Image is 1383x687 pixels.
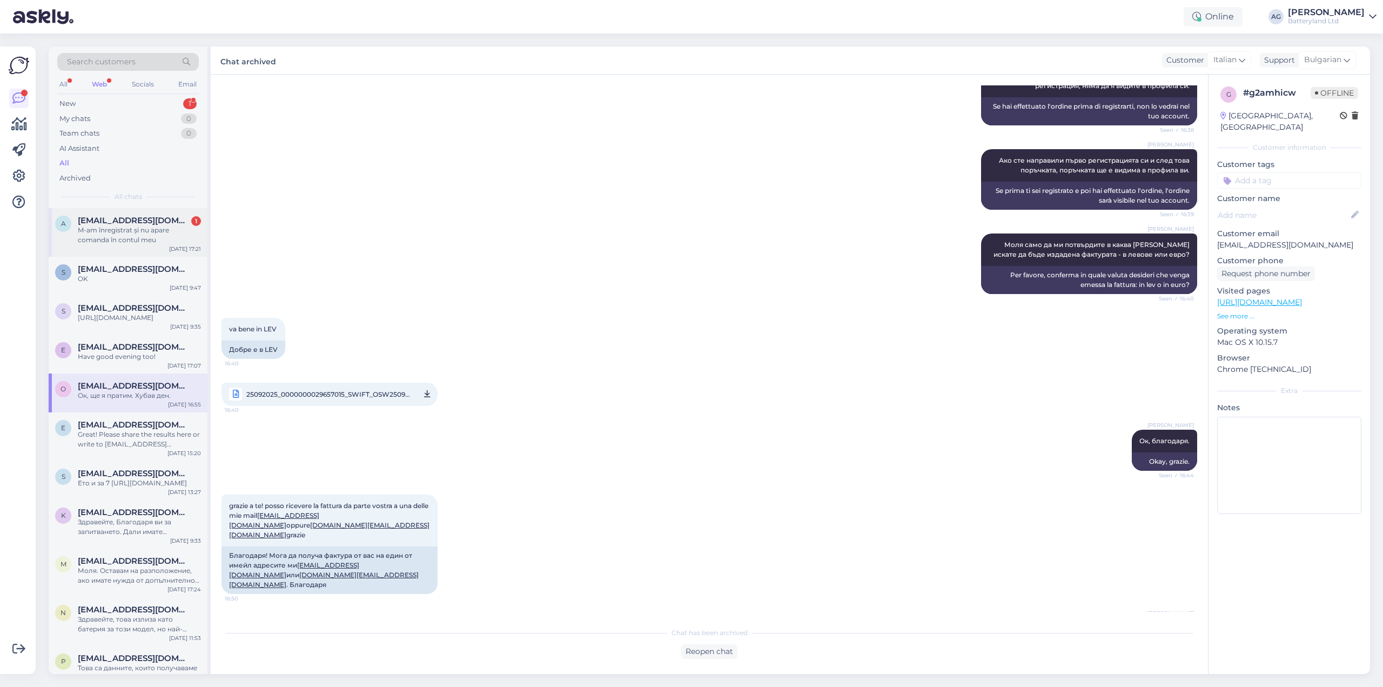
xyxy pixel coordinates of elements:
p: See more ... [1217,311,1361,321]
img: Askly Logo [9,55,29,76]
div: Това са данните, които получаваме от Спиди за цените. [78,663,201,683]
span: Italian [1213,54,1237,66]
div: Web [90,77,109,91]
div: 0 [181,128,197,139]
span: Seen ✓ 16:39 [1153,210,1194,218]
div: Batteryland Ltd [1288,17,1365,25]
p: Operating system [1217,325,1361,337]
span: shop@sonar-bg.com [78,264,190,274]
span: Kellerjeremy9@gmail.com [78,508,190,517]
div: Per favore, conferma in quale valuta desideri che venga emessa la fattura: in lev o in euro? [981,266,1197,294]
div: Email [176,77,199,91]
div: [URL][DOMAIN_NAME] [78,313,201,323]
p: Browser [1217,352,1361,364]
span: va bene in LEV [229,325,277,333]
span: p [61,657,66,665]
p: Customer phone [1217,255,1361,266]
div: M-am înregistrat și nu apare comanda în contul meu [78,225,201,245]
p: Customer email [1217,228,1361,239]
a: [DOMAIN_NAME][EMAIL_ADDRESS][DOMAIN_NAME] [229,571,419,589]
span: 25092025_0000000029657015_SWIFT_OSW2509250002027.pdf [246,388,412,401]
div: [DATE] 17:07 [167,362,201,370]
span: O [61,385,66,393]
div: 0 [181,114,197,124]
span: Seen ✓ 16:44 [1153,471,1194,479]
span: e [61,424,65,432]
div: OK [78,274,201,284]
div: Socials [130,77,156,91]
div: 1 [183,98,197,109]
span: naydenovasparuh@gmail.com [78,605,190,615]
span: slavvii1984@abv.bg [78,469,190,478]
div: Reopen chat [681,644,737,659]
a: [URL][DOMAIN_NAME] [1217,297,1302,307]
span: [PERSON_NAME] [1147,609,1194,617]
a: 25092025_0000000029657015_SWIFT_OSW2509250002027.pdf16:40 [221,383,438,406]
div: Благодаря! Мога да получа фактура от вас на един от имейл адресите ми или . Благодаря [221,546,438,594]
div: Have good evening too! [78,352,201,362]
p: Chrome [TECHNICAL_ID] [1217,364,1361,375]
span: m [61,560,66,568]
div: [DATE] 13:27 [168,488,201,496]
div: Great! Please share the results here or write to [EMAIL_ADDRESS][DOMAIN_NAME] [78,430,201,449]
div: Online [1184,7,1243,26]
div: [DATE] 9:35 [170,323,201,331]
span: Chat has been archived [672,628,748,638]
div: Customer [1162,55,1204,66]
input: Add a tag [1217,172,1361,189]
span: 16:40 [225,359,265,368]
div: [PERSON_NAME] [1288,8,1365,17]
div: [DATE] 16:55 [168,401,201,409]
p: Mac OS X 10.15.7 [1217,337,1361,348]
div: New [59,98,76,109]
span: marsi1969@abv.bg [78,556,190,566]
span: Seen ✓ 16:40 [1153,295,1194,303]
div: AG [1268,9,1284,24]
span: g [1226,90,1231,98]
div: [DATE] 11:53 [169,634,201,642]
p: Visited pages [1217,285,1361,297]
p: [EMAIL_ADDRESS][DOMAIN_NAME] [1217,239,1361,251]
span: OPULUCA@GMAIL.COM [78,381,190,391]
div: Request phone number [1217,266,1315,281]
div: [DATE] 17:24 [167,585,201,593]
span: [PERSON_NAME] [1147,421,1194,429]
div: [DATE] 9:33 [170,537,201,545]
div: Моля. Оставам на разположение, ако имате нужда от допълнително съдействие. [78,566,201,585]
span: 16:40 [225,403,265,417]
span: Ако сте направили първо регистрацията си и след това поръчката, поръчката ще е видима в профила ви. [999,156,1191,174]
span: Моля само да ми потвърдите в каква [PERSON_NAME] искате да бъде издадена фактурата - в левове или... [993,241,1191,258]
span: s [62,472,65,481]
div: 1 [191,216,201,226]
span: e [61,346,65,354]
p: Customer tags [1217,159,1361,170]
span: s [62,268,65,276]
span: [PERSON_NAME] [1147,141,1194,149]
label: Chat archived [220,53,276,68]
div: Se hai effettuato l'ordine prima di registrarti, non lo vedrai nel tuo account. [981,97,1197,125]
div: All [57,77,70,91]
div: My chats [59,114,90,124]
div: All [59,158,69,169]
span: eduardharsing@yahoo.com [78,342,190,352]
span: K [61,511,66,519]
div: Archived [59,173,91,184]
span: paradox1914@abv.bg [78,653,190,663]
div: Ето и за 7 [URL][DOMAIN_NAME] [78,478,201,488]
input: Add name [1218,209,1349,221]
span: Bulgarian [1304,54,1341,66]
div: AI Assistant [59,143,99,154]
div: # g2amhicw [1243,86,1311,99]
span: s [62,307,65,315]
span: grazie a te! posso ricevere la fattura da parte vostra a una delle mie mail oppure grazie [229,502,430,539]
div: Здравейте, Благодаря ви за запитването. Дали имате възможност да ни изпратите снимки на вашето ст... [78,517,201,537]
div: Здравейте, това излиза като батерия за този модел, но най-добре сравнете снимките със вашата ориг... [78,615,201,634]
div: [GEOGRAPHIC_DATA], [GEOGRAPHIC_DATA] [1220,110,1340,133]
span: Offline [1311,87,1358,99]
span: stevenhrobb@gmail.com [78,303,190,313]
div: Ок, ще я пратим. Хубав ден. [78,391,201,401]
span: 16:50 [225,595,265,603]
span: a [61,219,66,228]
span: All chats [115,192,142,202]
div: Team chats [59,128,99,139]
